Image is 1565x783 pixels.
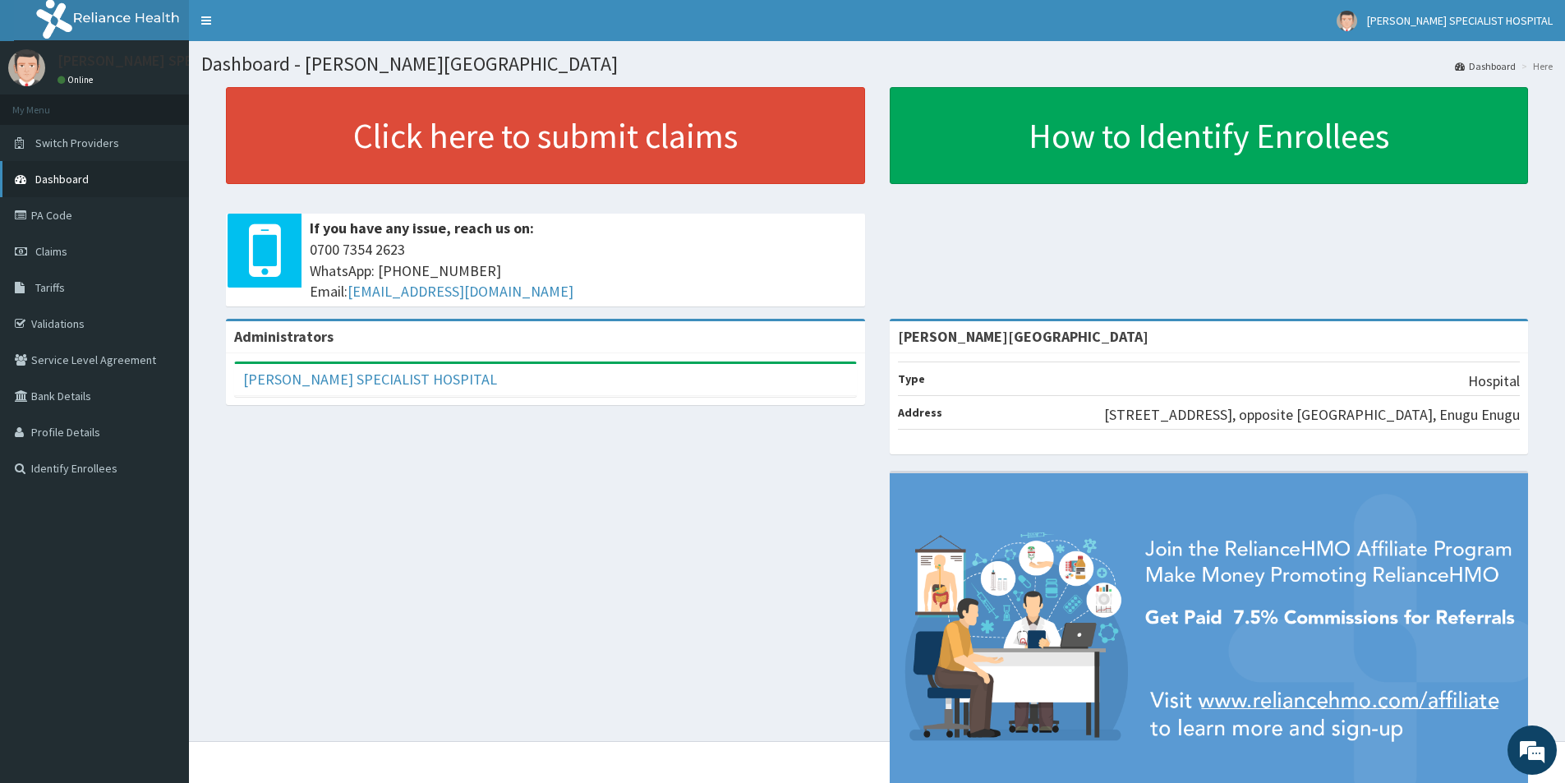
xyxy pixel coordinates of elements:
[234,327,334,346] b: Administrators
[58,74,97,85] a: Online
[1337,11,1357,31] img: User Image
[1104,404,1520,426] p: [STREET_ADDRESS], opposite [GEOGRAPHIC_DATA], Enugu Enugu
[243,370,497,389] a: [PERSON_NAME] SPECIALIST HOSPITAL
[35,136,119,150] span: Switch Providers
[226,87,865,184] a: Click here to submit claims
[1367,13,1553,28] span: [PERSON_NAME] SPECIALIST HOSPITAL
[35,172,89,187] span: Dashboard
[898,371,925,386] b: Type
[1517,59,1553,73] li: Here
[35,280,65,295] span: Tariffs
[348,282,573,301] a: [EMAIL_ADDRESS][DOMAIN_NAME]
[898,405,942,420] b: Address
[35,244,67,259] span: Claims
[310,219,534,237] b: If you have any issue, reach us on:
[1455,59,1516,73] a: Dashboard
[201,53,1553,75] h1: Dashboard - [PERSON_NAME][GEOGRAPHIC_DATA]
[890,87,1529,184] a: How to Identify Enrollees
[8,49,45,86] img: User Image
[310,239,857,302] span: 0700 7354 2623 WhatsApp: [PHONE_NUMBER] Email:
[898,327,1148,346] strong: [PERSON_NAME][GEOGRAPHIC_DATA]
[58,53,309,68] p: [PERSON_NAME] SPECIALIST HOSPITAL
[1468,371,1520,392] p: Hospital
